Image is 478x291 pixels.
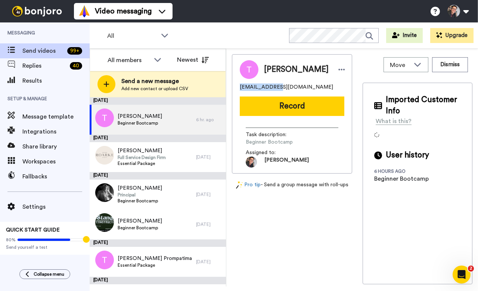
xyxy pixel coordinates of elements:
[95,108,114,127] img: t.png
[432,57,468,72] button: Dismiss
[386,150,429,161] span: User history
[6,227,60,233] span: QUICK START GUIDE
[90,277,226,284] div: [DATE]
[121,86,188,92] span: Add new contact or upload CSV
[246,131,298,138] span: Task description :
[240,97,344,116] button: Record
[90,172,226,180] div: [DATE]
[240,60,258,79] img: Image of Tim
[264,64,329,75] span: [PERSON_NAME]
[22,61,67,70] span: Replies
[118,192,162,198] span: Principal
[386,94,461,117] span: Imported Customer Info
[95,6,152,16] span: Video messaging
[90,239,226,247] div: [DATE]
[264,156,309,168] span: [PERSON_NAME]
[246,156,257,168] img: 71696d25-28dd-455d-a865-2e70ce26df81-1652917405.jpg
[22,142,90,151] span: Share library
[196,192,222,197] div: [DATE]
[118,225,162,231] span: Beginner Bootcamp
[121,77,188,86] span: Send a new message
[70,62,82,70] div: 40
[468,266,474,272] span: 2
[22,127,90,136] span: Integrations
[118,154,166,160] span: Full Service Design Firm
[118,198,162,204] span: Beginner Bootcamp
[95,183,114,202] img: 04127fff-9fbb-4f1e-927c-c7fc9bb5170d.jpg
[196,221,222,227] div: [DATE]
[246,149,298,156] span: Assigned to:
[90,97,226,105] div: [DATE]
[453,266,471,284] iframe: Intercom live chat
[374,174,429,183] div: Beginner Bootcamp
[374,168,423,174] div: 6 hours ago
[19,269,70,279] button: Collapse menu
[118,262,192,268] span: Essential Package
[95,213,114,232] img: 5855162b-9c51-4672-934b-7cb6149f16c8.jpg
[67,47,82,55] div: 99 +
[232,181,352,189] div: - Send a group message with roll-ups
[376,117,412,126] div: What is this?
[83,236,90,243] div: Tooltip anchor
[118,120,162,126] span: Beginner Bootcamp
[118,217,162,225] span: [PERSON_NAME]
[118,255,192,262] span: [PERSON_NAME] Prompatima
[78,5,90,17] img: vm-color.svg
[386,28,423,43] button: Invite
[236,181,243,189] img: magic-wand.svg
[22,46,64,55] span: Send videos
[22,157,90,166] span: Workspaces
[118,147,166,154] span: [PERSON_NAME]
[22,172,90,181] span: Fallbacks
[236,181,261,189] a: Pro tip
[90,135,226,142] div: [DATE]
[118,184,162,192] span: [PERSON_NAME]
[9,6,65,16] img: bj-logo-header-white.svg
[196,259,222,265] div: [DATE]
[108,56,150,65] div: All members
[95,146,114,165] img: 9af994f0-e3eb-4b4d-9104-54fe5e763751.png
[95,251,114,269] img: t.png
[240,83,333,91] span: [EMAIL_ADDRESS][DOMAIN_NAME]
[22,112,90,121] span: Message template
[171,52,214,67] button: Newest
[6,244,84,250] span: Send yourself a test
[118,113,162,120] span: [PERSON_NAME]
[118,160,166,166] span: Essential Package
[390,61,410,70] span: Move
[246,138,317,146] span: Beginner Bootcamp
[196,154,222,160] div: [DATE]
[107,31,157,40] span: All
[22,76,90,85] span: Results
[6,237,16,243] span: 80%
[196,117,222,123] div: 6 hr. ago
[22,202,90,211] span: Settings
[430,28,474,43] button: Upgrade
[34,271,64,277] span: Collapse menu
